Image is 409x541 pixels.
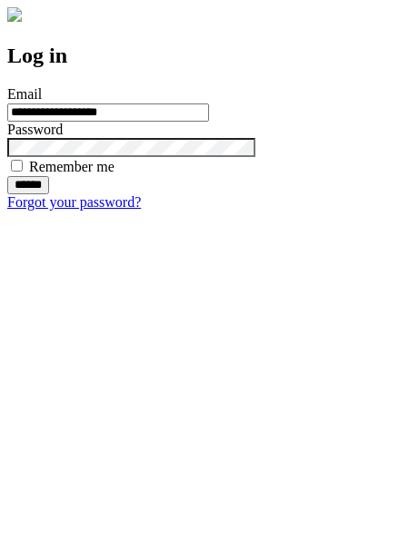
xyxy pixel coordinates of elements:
a: Forgot your password? [7,194,141,210]
label: Remember me [29,159,115,174]
img: logo-4e3dc11c47720685a147b03b5a06dd966a58ff35d612b21f08c02c0306f2b779.png [7,7,22,22]
label: Email [7,86,42,102]
h2: Log in [7,44,402,68]
label: Password [7,122,63,137]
